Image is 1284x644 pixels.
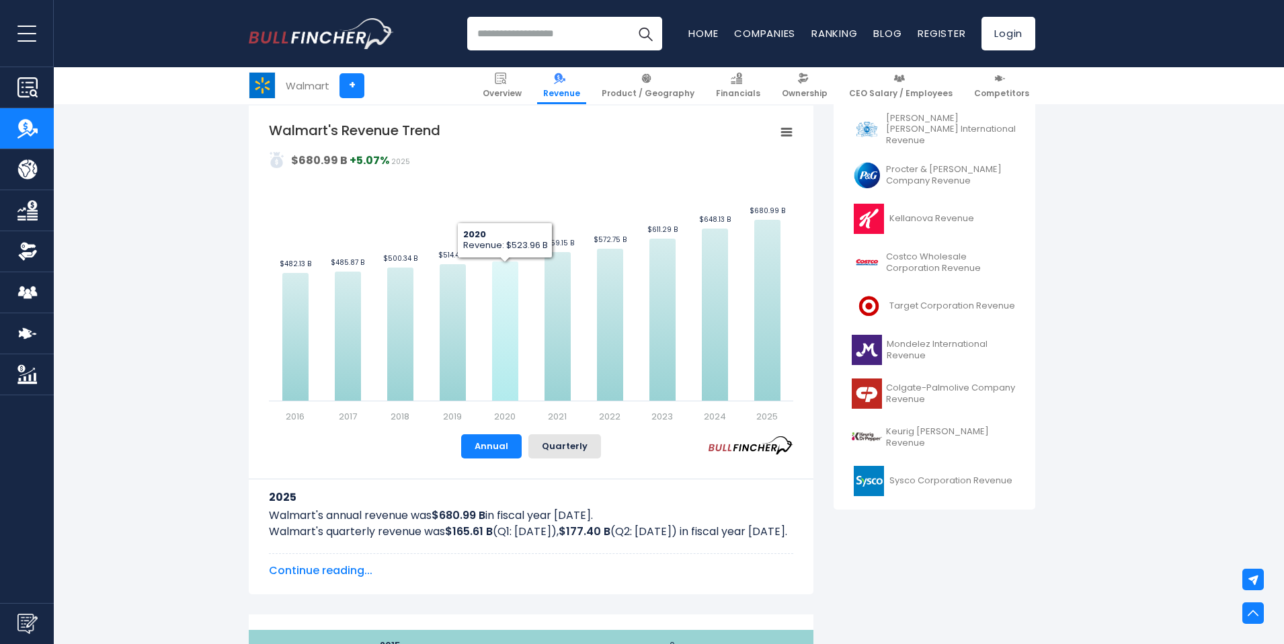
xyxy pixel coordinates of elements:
img: COST logo [852,247,882,278]
img: KDP logo [852,422,882,452]
span: Product / Geography [602,88,694,99]
text: 2016 [286,410,305,423]
text: $485.87 B [331,257,364,268]
text: 2025 [756,410,778,423]
img: MDLZ logo [852,335,883,365]
a: Procter & [PERSON_NAME] Company Revenue [844,157,1025,194]
span: Revenue [543,88,580,99]
strong: +5.07% [350,153,389,168]
a: Mondelez International Revenue [844,331,1025,368]
span: Ownership [782,88,828,99]
p: Walmart's annual revenue was in fiscal year [DATE]. [269,508,793,524]
span: CEO Salary / Employees [849,88,953,99]
a: Competitors [968,67,1035,104]
a: [PERSON_NAME] [PERSON_NAME] International Revenue [844,110,1025,151]
text: 2019 [443,410,462,423]
text: 2024 [704,410,726,423]
a: Keurig [PERSON_NAME] Revenue [844,419,1025,456]
div: Walmart [286,78,329,93]
b: $177.40 B [559,524,610,539]
a: Revenue [537,67,586,104]
img: TGT logo [852,291,885,321]
a: + [339,73,364,98]
a: Sysco Corporation Revenue [844,462,1025,499]
img: WMT logo [249,73,275,98]
button: Quarterly [528,434,601,458]
tspan: Walmart's Revenue Trend [269,121,440,140]
a: Target Corporation Revenue [844,288,1025,325]
a: Go to homepage [249,18,393,49]
a: Ranking [811,26,857,40]
a: Home [688,26,718,40]
text: $572.75 B [594,235,627,245]
img: PG logo [852,160,882,190]
text: $680.99 B [750,206,785,216]
img: K logo [852,204,885,234]
button: Annual [461,434,522,458]
button: Search [629,17,662,50]
svg: Walmart's Revenue Trend [269,121,793,424]
strong: $680.99 B [291,153,348,168]
text: 2020 [494,410,516,423]
a: Register [918,26,965,40]
text: 2018 [391,410,409,423]
text: 2017 [339,410,357,423]
a: Colgate-Palmolive Company Revenue [844,375,1025,412]
a: Kellanova Revenue [844,200,1025,237]
img: SYY logo [852,466,885,496]
img: CL logo [852,378,882,409]
text: 2021 [548,410,567,423]
p: Walmart's quarterly revenue was (Q1: [DATE]), (Q2: [DATE]) in fiscal year [DATE]. [269,524,793,540]
b: $165.61 B [445,524,493,539]
a: Product / Geography [596,67,700,104]
a: Login [981,17,1035,50]
text: $523.96 B [487,247,522,257]
span: Overview [483,88,522,99]
a: CEO Salary / Employees [843,67,959,104]
text: 2023 [651,410,673,423]
text: $648.13 B [699,214,731,225]
span: Competitors [974,88,1029,99]
img: Bullfincher logo [249,18,394,49]
span: Continue reading... [269,563,793,579]
img: addasd [269,152,285,168]
text: $514.41 B [438,250,467,260]
a: Costco Wholesale Corporation Revenue [844,244,1025,281]
img: PM logo [852,114,882,145]
a: Ownership [776,67,834,104]
span: 2025 [391,157,410,167]
text: $500.34 B [383,253,417,264]
text: $482.13 B [280,259,311,269]
a: Blog [873,26,901,40]
text: $559.15 B [541,238,574,248]
text: 2022 [599,410,620,423]
a: Companies [734,26,795,40]
span: Financials [716,88,760,99]
text: $611.29 B [647,225,678,235]
a: Overview [477,67,528,104]
img: Ownership [17,241,38,261]
h3: 2025 [269,489,793,506]
b: $680.99 B [432,508,485,523]
a: Financials [710,67,766,104]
